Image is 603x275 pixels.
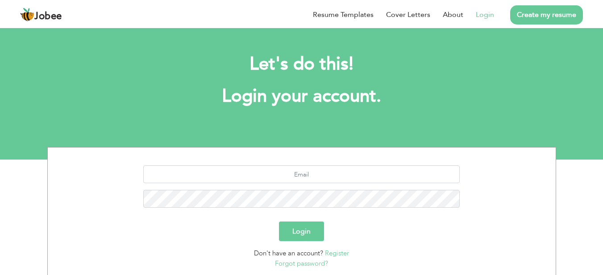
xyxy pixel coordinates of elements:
a: Resume Templates [313,9,374,20]
a: Cover Letters [386,9,430,20]
span: Don't have an account? [254,249,323,258]
img: jobee.io [20,8,34,22]
button: Login [279,222,324,241]
input: Email [143,165,460,183]
h1: Login your account. [61,85,543,108]
a: Jobee [20,8,62,22]
a: Login [476,9,494,20]
a: Register [325,249,349,258]
a: Forgot password? [275,259,328,268]
h2: Let's do this! [61,53,543,76]
span: Jobee [34,12,62,21]
a: About [443,9,463,20]
a: Create my resume [510,5,583,25]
